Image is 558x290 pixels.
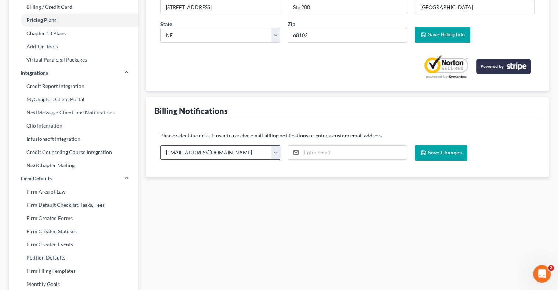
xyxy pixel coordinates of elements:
a: Norton Secured privacy certification [422,54,470,79]
a: Firm Created Statuses [9,225,138,238]
iframe: Intercom live chat [533,265,551,283]
a: Clio Integration [9,119,138,132]
a: NextChapter Mailing [9,159,138,172]
a: Firm Filing Templates [9,264,138,278]
a: NextMessage: Client Text Notifications [9,106,138,119]
button: Save Changes [415,145,467,161]
a: Firm Created Forms [9,212,138,225]
img: Powered by Symantec [422,54,470,79]
a: Firm Created Events [9,238,138,251]
p: Please select the default user to receive email billing notifications or enter a custom email add... [160,132,535,139]
a: Pricing Plans [9,14,138,27]
span: Firm Defaults [21,175,52,182]
a: Billing / Credit Card [9,0,138,14]
a: Credit Report Integration [9,80,138,93]
span: 2 [548,265,554,271]
a: Integrations [9,66,138,80]
a: Firm Area of Law [9,185,138,198]
span: Save Changes [428,150,462,156]
a: Virtual Paralegal Packages [9,53,138,66]
a: Firm Defaults [9,172,138,185]
span: Save Billing Info [428,32,464,38]
img: stripe-logo-2a7f7e6ca78b8645494d24e0ce0d7884cb2b23f96b22fa3b73b5b9e177486001.png [476,59,531,74]
a: Infusionsoft Integration [9,132,138,146]
a: Petition Defaults [9,251,138,264]
a: Chapter 13 Plans [9,27,138,40]
a: Firm Default Checklist, Tasks, Fees [9,198,138,212]
div: Billing Notifications [154,106,228,116]
a: Credit Counseling Course Integration [9,146,138,159]
span: Integrations [21,69,48,77]
input: XXXXX [288,28,408,43]
span: State [160,21,172,27]
a: MyChapter: Client Portal [9,93,138,106]
button: Save Billing Info [415,27,470,43]
span: Zip [288,21,295,27]
a: Add-On Tools [9,40,138,53]
input: Enter email... [302,146,407,159]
